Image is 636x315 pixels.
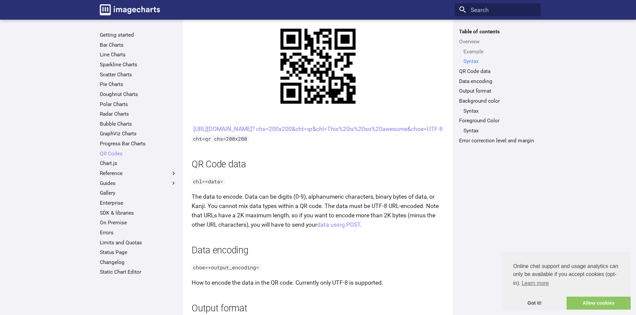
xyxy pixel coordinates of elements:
[192,192,444,230] p: The data to encode. Data can be digits (0-9), alphanumeric characters, binary bytes of data, or K...
[100,140,177,147] a: Progress Bar Charts
[459,48,536,65] nav: Overview
[192,244,444,257] h2: Data encoding
[100,101,177,108] a: Polar Charts
[265,14,371,119] img: chart
[459,117,536,124] a: Foreground Color
[100,229,177,236] a: Errors
[100,219,177,226] a: On Premise
[455,3,541,17] input: Search
[100,269,177,275] a: Static Chart Editor
[100,160,177,167] a: Chart.js
[100,71,177,78] a: Scatter Charts
[100,51,177,58] a: Line Charts
[513,262,620,288] span: Online chat support and usage analytics can only be available if you accept cookies (opt-in).
[463,127,536,134] a: Syntax
[100,32,177,38] a: Getting started
[459,127,536,134] nav: Foreground Color
[192,278,444,287] p: How to encode the data in the QR code. Currently only UTF-8 is supported.
[100,239,177,246] a: Limits and Quotas
[192,178,225,185] code: chl=<data>
[192,302,444,315] h2: Output format
[459,38,536,45] a: Overview
[100,150,177,157] a: QR Codes
[459,68,536,75] a: QR Code data
[192,264,261,271] code: choe=<output_encoding>
[455,28,541,35] label: Table of contents
[100,170,177,177] label: Reference
[317,221,360,228] a: data using POST
[502,252,631,310] div: cookieconsent
[463,108,536,114] a: Syntax
[567,297,631,310] a: allow cookies
[502,297,567,310] a: dismiss cookie message
[100,130,177,137] a: GraphViz Charts
[100,200,177,206] a: Enterprise
[459,78,536,85] a: Data encoding
[100,190,177,196] a: Gallery
[459,108,536,114] nav: Background color
[463,48,536,55] a: Example
[100,259,177,266] a: Changelog
[97,1,163,18] a: Image-Charts documentation
[193,126,443,132] a: [URL][DOMAIN_NAME]? chs=200x200&cht=qr&chl=This%20is%20so%20awesome&choe=UTF-8
[100,121,177,127] a: Bubble Charts
[100,180,177,187] label: Guides
[459,137,536,144] a: Error correction level and margin
[192,135,249,142] code: cht=qr chs=200x200
[100,4,160,15] img: logo
[459,98,536,104] a: Background color
[100,42,177,48] a: Bar Charts
[455,28,541,144] nav: Table of contents
[192,158,444,171] h2: QR Code data
[520,278,550,288] a: learn more about cookies
[100,210,177,216] a: SDK & libraries
[100,81,177,88] a: Pie Charts
[100,91,177,98] a: Doughnut Charts
[100,111,177,117] a: Radar Charts
[459,88,536,94] a: Output format
[100,249,177,256] a: Status Page
[100,61,177,68] a: Sparkline Charts
[463,58,536,65] a: Syntax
